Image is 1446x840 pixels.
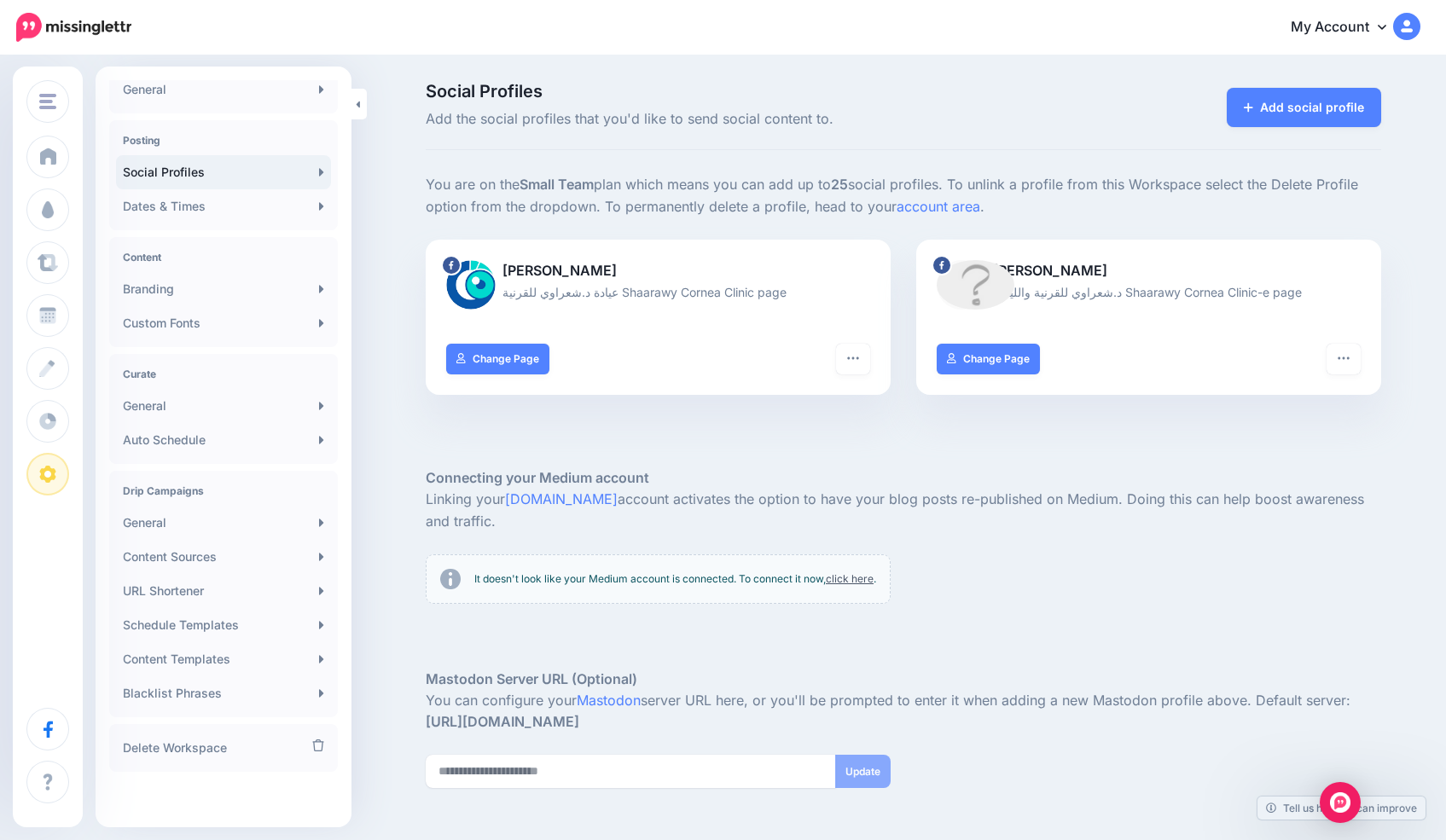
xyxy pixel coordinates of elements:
h5: Mastodon Server URL (Optional) [426,669,1381,690]
h4: Drip Campaigns [123,484,324,497]
span: Add the social profiles that you'd like to send social content to. [426,108,1054,130]
img: menu.png [39,94,56,109]
p: Linking your account activates the option to have your blog posts re-published on Medium. Doing t... [426,489,1381,533]
a: account area [897,198,980,215]
h5: Connecting your Medium account [426,467,1381,489]
a: Content Sources [116,540,331,574]
a: Tell us how we can improve [1257,797,1426,820]
a: Social Profiles [116,155,331,189]
p: You are on the plan which means you can add up to social profiles. To unlink a profile from this ... [426,174,1381,218]
h4: Curate [123,368,324,380]
a: Blacklist Phrases [116,676,331,710]
a: Change Page [937,344,1040,374]
a: Delete Workspace [116,731,331,765]
p: [PERSON_NAME] [446,260,870,282]
a: URL Shortener [116,574,331,608]
a: Change Page [446,344,549,374]
a: Dates & Times [116,189,331,223]
a: Mastodon [577,692,641,709]
a: Custom Fonts [116,306,331,340]
button: Update [835,755,891,788]
p: [PERSON_NAME] [937,260,1361,282]
p: د.شعراوي للقرنية والليزك Shaarawy Cornea Clinic-e page [937,282,1361,302]
p: عيادة د.شعراوي للقرنية Shaarawy Cornea Clinic page [446,282,870,302]
a: Add social profile [1227,88,1381,127]
b: 25 [831,176,848,193]
p: You can configure your server URL here, or you'll be prompted to enter it when adding a new Masto... [426,690,1381,734]
a: General [116,389,331,423]
a: General [116,72,331,107]
div: Open Intercom Messenger [1320,782,1361,823]
strong: [URL][DOMAIN_NAME] [426,713,579,730]
h4: Content [123,251,324,264]
b: Small Team [520,176,594,193]
a: General [116,506,331,540]
a: [DOMAIN_NAME] [505,490,618,507]
a: click here [826,572,874,585]
img: picture-bsa82008.png [937,260,1014,310]
img: info-circle-grey.png [440,569,461,589]
span: Social Profiles [426,83,1054,100]
p: It doesn't look like your Medium account is connected. To connect it now, . [474,571,876,588]
a: Content Templates [116,642,331,676]
img: picture-bsa81204.png [446,260,496,310]
a: Schedule Templates [116,608,331,642]
a: Branding [116,272,331,306]
img: Missinglettr [16,13,131,42]
a: Auto Schedule [116,423,331,457]
a: My Account [1274,7,1420,49]
h4: Posting [123,134,324,147]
